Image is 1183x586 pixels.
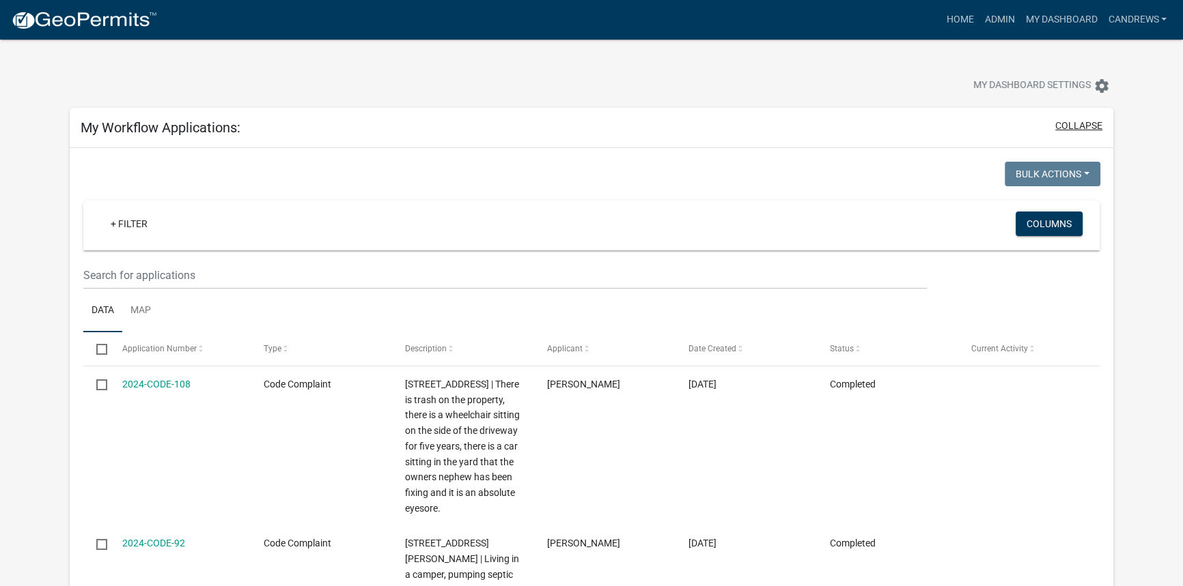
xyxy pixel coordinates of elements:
a: My Dashboard [1020,7,1102,33]
span: 07/01/2024 [688,538,716,548]
span: My Dashboard Settings [973,78,1091,94]
datatable-header-cell: Date Created [675,332,816,365]
datatable-header-cell: Application Number [109,332,251,365]
datatable-header-cell: Description [392,332,533,365]
a: + Filter [100,211,158,236]
datatable-header-cell: Status [816,332,958,365]
datatable-header-cell: Current Activity [958,332,1100,365]
span: 08/05/2024 [688,379,716,390]
button: My Dashboard Settingssettings [962,72,1121,99]
span: Description [405,344,447,353]
span: Courtney Andrews [546,538,620,548]
a: 2024-CODE-92 [122,538,185,548]
a: Data [83,289,122,333]
span: Current Activity [971,344,1028,353]
span: 363 Cold Branch Road | There is trash on the property, there is a wheelchair sitting on the side ... [405,379,520,514]
datatable-header-cell: Select [83,332,109,365]
a: Admin [979,7,1020,33]
span: Completed [830,538,876,548]
span: Applicant [546,344,582,353]
span: Code Complaint [264,538,331,548]
span: Application Number [122,344,197,353]
datatable-header-cell: Applicant [533,332,675,365]
input: Search for applications [83,261,928,289]
a: Map [122,289,159,333]
button: collapse [1055,119,1102,133]
button: Bulk Actions [1005,162,1100,186]
i: settings [1094,78,1110,94]
span: Date Created [688,344,736,353]
a: candrews [1102,7,1172,33]
span: Code Complaint [264,379,331,390]
span: Completed [830,379,876,390]
span: Courtney Andrews [546,379,620,390]
span: Type [264,344,281,353]
datatable-header-cell: Type [251,332,392,365]
span: Status [830,344,854,353]
button: Columns [1016,211,1083,236]
a: 2024-CODE-108 [122,379,191,390]
h5: My Workflow Applications: [81,119,240,136]
a: Home [941,7,979,33]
